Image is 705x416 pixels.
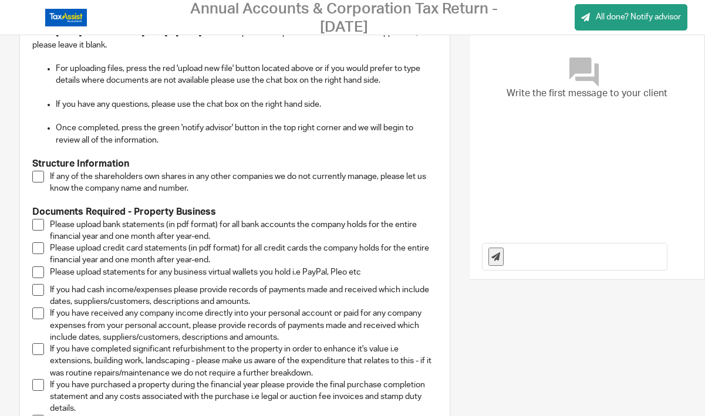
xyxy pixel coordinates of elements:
p: Please upload bank statements (in pdf format) for all bank accounts the company holds for the ent... [50,219,437,243]
p: Once completed, press the green 'notify advisor' button in the top right corner and we will begin... [56,122,437,146]
p: If you had cash income/expenses please provide records of payments made and received which includ... [50,284,437,308]
p: For uploading files, press the red 'upload new file' button located above or if you would prefer ... [56,63,437,87]
a: All done? Notify advisor [575,4,687,31]
p: Please upload credit card statements (in pdf format) for all credit cards the company holds for t... [50,242,437,266]
span: All done? Notify advisor [596,11,681,23]
strong: Structure Information [32,159,129,168]
p: If you have received any company income directly into your personal account or paid for any compa... [50,307,437,343]
p: Please upload statements for any business virtual wallets you hold i.e PayPal, Pleo etc [50,266,437,278]
p: If you have any questions, please use the chat box on the right hand side. [56,99,437,110]
p: If you have completed significant refurbishment to the property in order to enhance it's value i.... [50,343,437,379]
span: Write the first message to your client [507,87,667,100]
p: If you have purchased a property during the financial year please provide the final purchase comp... [50,379,437,415]
img: Logo_TaxAssistAccountants_FullColour_RGB.png [45,9,87,26]
p: If any of the shareholders own shares in any other companies we do not currently manage, please l... [50,171,437,195]
strong: Documents Required - Property Business [32,207,216,217]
